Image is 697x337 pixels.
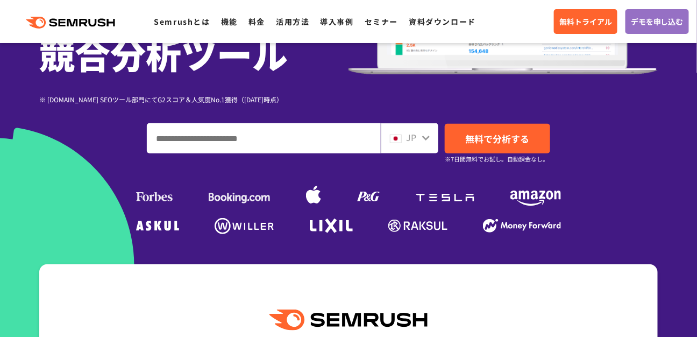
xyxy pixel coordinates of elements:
[321,16,354,27] a: 導入事例
[276,16,309,27] a: 活用方法
[554,9,617,34] a: 無料トライアル
[154,16,210,27] a: Semrushとは
[269,310,428,331] img: Semrush
[445,154,549,164] small: ※7日間無料でお試し。自動課金なし。
[147,124,380,153] input: ドメイン、キーワードまたはURLを入力してください
[409,16,476,27] a: 資料ダウンロード
[39,94,348,104] div: ※ [DOMAIN_NAME] SEOツール部門にてG2スコア＆人気度No.1獲得（[DATE]時点）
[559,16,612,27] span: 無料トライアル
[248,16,265,27] a: 料金
[406,131,416,144] span: JP
[631,16,684,27] span: デモを申し込む
[465,132,529,145] span: 無料で分析する
[221,16,238,27] a: 機能
[365,16,398,27] a: セミナー
[625,9,689,34] a: デモを申し込む
[445,124,550,153] a: 無料で分析する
